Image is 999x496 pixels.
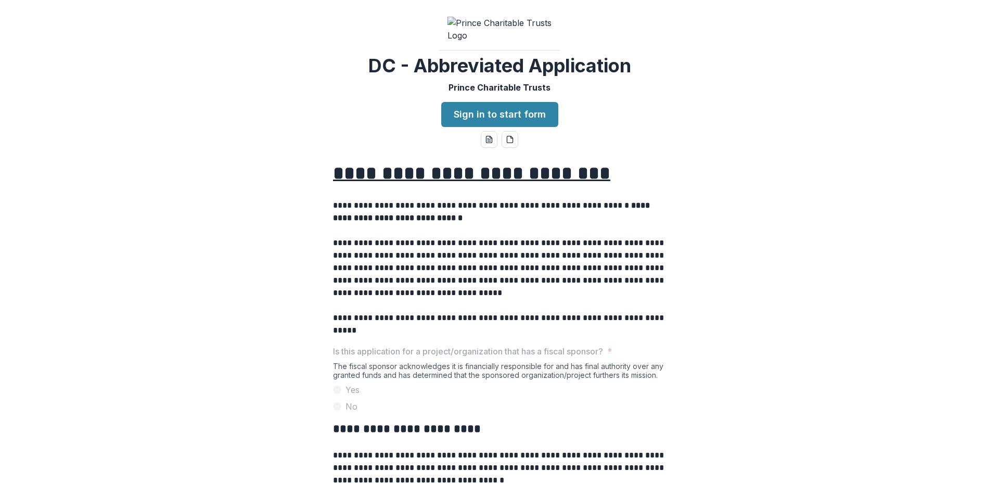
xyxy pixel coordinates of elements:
[481,131,497,148] button: word-download
[345,384,360,396] span: Yes
[345,400,357,413] span: No
[449,81,550,94] p: Prince Charitable Trusts
[502,131,518,148] button: pdf-download
[368,55,631,77] h2: DC - Abbreviated Application
[447,17,552,42] img: Prince Charitable Trusts Logo
[333,345,603,358] p: Is this application for a project/organization that has a fiscal sponsor?
[441,102,558,127] a: Sign in to start form
[333,362,666,384] div: The fiscal sponsor acknowledges it is financially responsible for and has final authority over an...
